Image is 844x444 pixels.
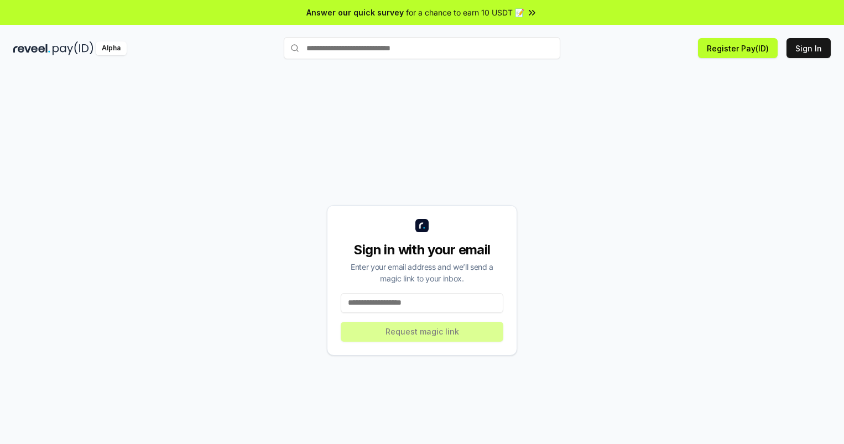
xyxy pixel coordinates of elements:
img: logo_small [415,219,429,232]
div: Sign in with your email [341,241,503,259]
span: Answer our quick survey [306,7,404,18]
span: for a chance to earn 10 USDT 📝 [406,7,524,18]
img: pay_id [53,41,93,55]
button: Register Pay(ID) [698,38,778,58]
button: Sign In [786,38,831,58]
div: Enter your email address and we’ll send a magic link to your inbox. [341,261,503,284]
img: reveel_dark [13,41,50,55]
div: Alpha [96,41,127,55]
